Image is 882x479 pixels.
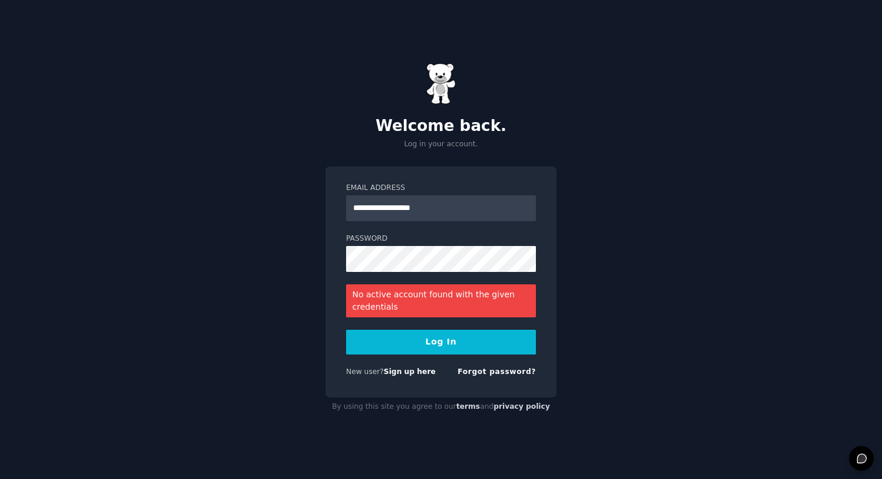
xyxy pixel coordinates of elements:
[493,402,550,411] a: privacy policy
[458,368,536,376] a: Forgot password?
[346,284,536,317] div: No active account found with the given credentials
[384,368,436,376] a: Sign up here
[346,183,536,193] label: Email Address
[456,402,480,411] a: terms
[325,139,557,150] p: Log in your account.
[346,234,536,244] label: Password
[325,398,557,416] div: By using this site you agree to our and
[346,368,384,376] span: New user?
[325,117,557,136] h2: Welcome back.
[426,63,456,104] img: Gummy Bear
[346,330,536,355] button: Log In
